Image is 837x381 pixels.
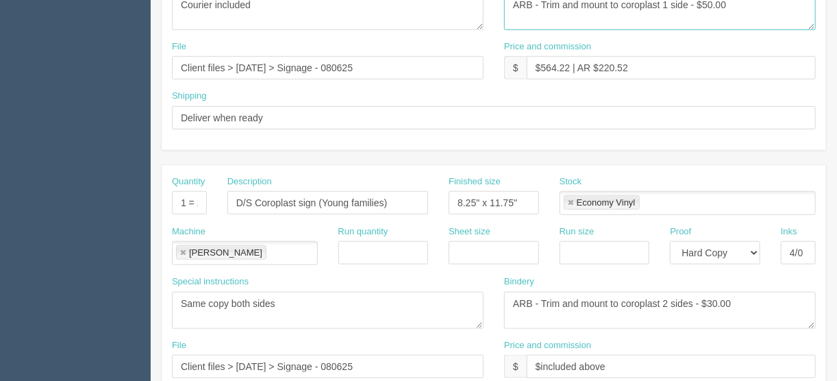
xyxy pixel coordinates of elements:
[227,175,272,188] label: Description
[172,90,207,103] label: Shipping
[449,225,490,238] label: Sheet size
[560,225,595,238] label: Run size
[560,175,582,188] label: Stock
[504,40,591,53] label: Price and commission
[504,292,816,329] textarea: ARB - Trim and mount to coroplast 2 sides - $30.00
[504,339,591,352] label: Price and commission
[577,198,636,207] div: Economy Vinyl
[172,292,484,329] textarea: Same copy both sides
[172,339,186,352] label: File
[172,175,205,188] label: Quantity
[781,225,797,238] label: Inks
[338,225,388,238] label: Run quantity
[504,275,534,288] label: Bindery
[670,225,691,238] label: Proof
[189,248,262,257] div: [PERSON_NAME]
[504,56,527,79] div: $
[172,225,205,238] label: Machine
[504,355,527,378] div: $
[172,275,249,288] label: Special instructions
[449,175,501,188] label: Finished size
[172,40,186,53] label: File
